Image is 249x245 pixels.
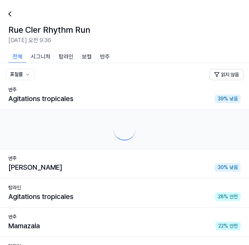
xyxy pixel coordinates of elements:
[215,222,241,230] div: 안전
[221,71,239,78] span: 읽지 않음
[218,164,228,171] span: 30 %
[31,53,50,61] span: 시그니처
[218,193,228,200] span: 28 %
[8,191,73,202] div: Agitations tropicales
[59,53,73,61] span: 탑라인
[8,213,241,221] div: 반주
[27,50,55,63] button: 시그니처
[55,50,78,63] button: 탑라인
[82,53,92,61] span: 보컬
[96,50,114,63] button: 반주
[215,192,241,201] div: 안전
[8,36,241,45] h2: [DATE] 오전 9:36
[215,163,241,172] div: 낮음
[13,53,22,61] span: 전체
[8,155,241,162] div: 반주
[8,86,241,93] div: 반주
[215,94,241,103] div: 낮음
[218,95,228,102] span: 39 %
[209,69,243,80] button: 읽지 않음
[8,50,27,63] button: 전체
[8,24,90,36] h1: Rue Cler Rhythm Run
[218,222,228,230] span: 22 %
[8,162,62,173] div: [PERSON_NAME]
[8,184,241,191] div: 탑라인
[8,93,73,104] div: Agitations tropicales
[100,53,110,61] span: 반주
[8,221,40,231] div: Mamazala
[78,50,96,63] button: 보컬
